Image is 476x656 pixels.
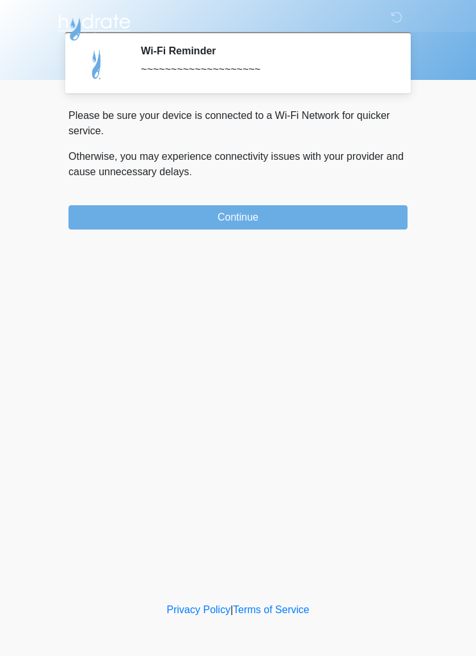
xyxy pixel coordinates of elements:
[230,604,233,615] a: |
[68,205,408,230] button: Continue
[68,149,408,180] p: Otherwise, you may experience connectivity issues with your provider and cause unnecessary delays
[68,108,408,139] p: Please be sure your device is connected to a Wi-Fi Network for quicker service.
[167,604,231,615] a: Privacy Policy
[56,10,132,42] img: Hydrate IV Bar - Chandler Logo
[189,166,192,177] span: .
[141,62,388,77] div: ~~~~~~~~~~~~~~~~~~~~
[78,45,116,83] img: Agent Avatar
[233,604,309,615] a: Terms of Service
